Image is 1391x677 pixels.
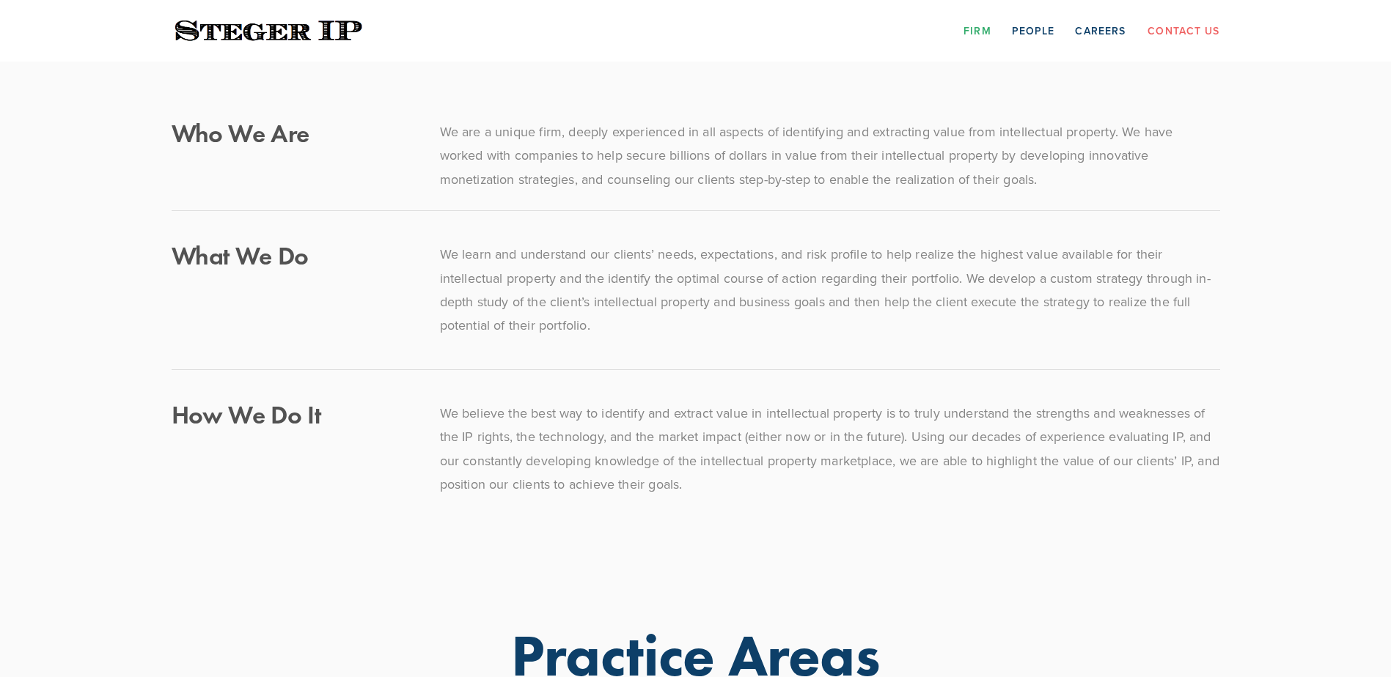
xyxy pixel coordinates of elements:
a: People [1012,19,1055,42]
a: Careers [1075,19,1126,42]
img: Steger IP | Trust. Experience. Results. [172,17,366,45]
h2: Who We Are [172,120,415,146]
a: Firm [964,19,991,42]
p: We learn and understand our clients’ needs, expectations, and risk profile to help realize the hi... [440,243,1220,338]
h2: How We Do It [172,402,415,427]
h2: What We Do [172,243,415,268]
p: We believe the best way to identify and extract value in intellectual property is to truly unders... [440,402,1220,497]
p: We are a unique firm, deeply experienced in all aspects of identifying and extracting value from ... [440,120,1220,191]
a: Contact Us [1148,19,1219,42]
